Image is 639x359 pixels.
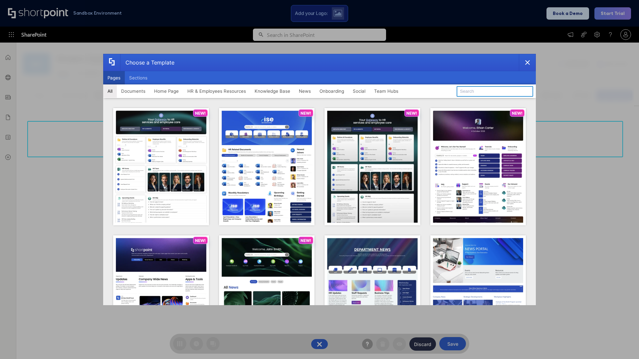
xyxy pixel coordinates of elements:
iframe: Chat Widget [606,327,639,359]
button: Pages [103,71,125,84]
button: HR & Employees Resources [183,84,250,98]
p: NEW! [301,238,311,243]
p: NEW! [301,111,311,116]
button: Documents [117,84,150,98]
button: All [103,84,117,98]
button: Sections [125,71,152,84]
input: Search [457,86,533,97]
button: News [295,84,315,98]
button: Team Hubs [370,84,403,98]
p: NEW! [406,111,417,116]
p: NEW! [195,111,206,116]
p: NEW! [512,111,523,116]
button: Onboarding [315,84,348,98]
button: Knowledge Base [250,84,295,98]
p: NEW! [195,238,206,243]
div: Choose a Template [120,54,174,71]
button: Home Page [150,84,183,98]
button: Social [348,84,370,98]
div: template selector [103,54,536,305]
